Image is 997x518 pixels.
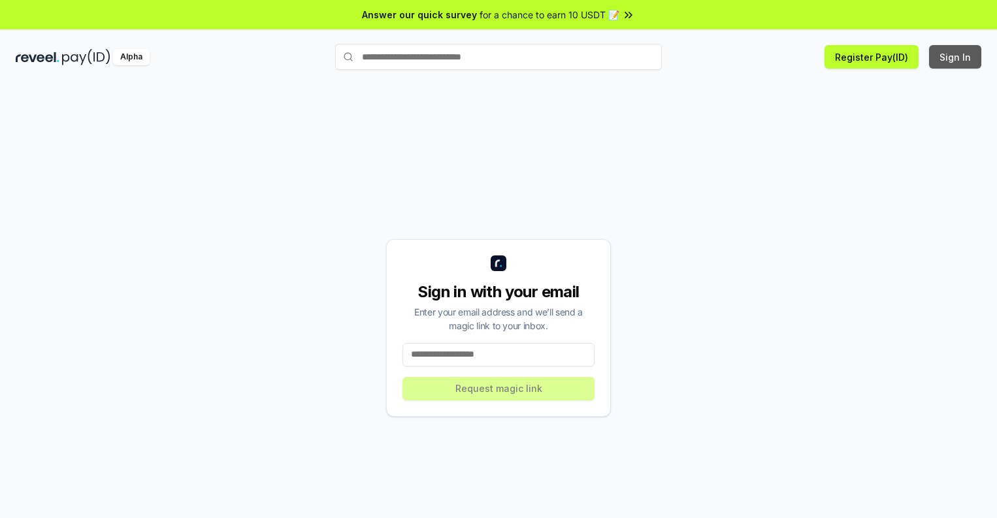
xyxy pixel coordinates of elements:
[402,305,595,332] div: Enter your email address and we’ll send a magic link to your inbox.
[402,282,595,302] div: Sign in with your email
[825,45,919,69] button: Register Pay(ID)
[16,49,59,65] img: reveel_dark
[491,255,506,271] img: logo_small
[929,45,981,69] button: Sign In
[480,8,619,22] span: for a chance to earn 10 USDT 📝
[62,49,110,65] img: pay_id
[113,49,150,65] div: Alpha
[362,8,477,22] span: Answer our quick survey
